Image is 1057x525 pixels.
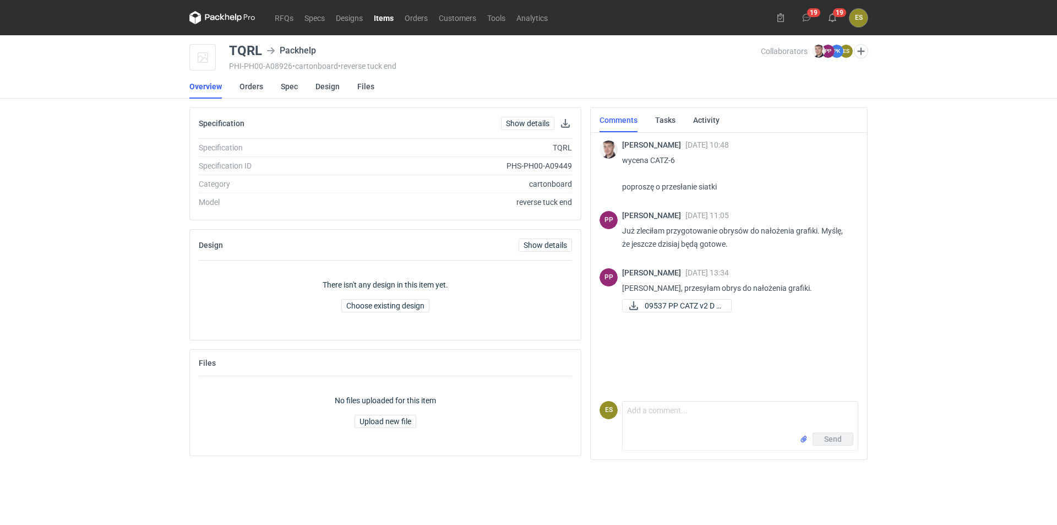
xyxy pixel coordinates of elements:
a: Show details [501,117,554,130]
img: Maciej Sikora [812,45,825,58]
div: Specification [199,142,348,153]
span: Send [824,435,842,443]
div: PHI-PH00-A08926 [229,62,761,71]
a: Orders [399,11,433,24]
span: [DATE] 11:05 [685,211,729,220]
span: [PERSON_NAME] [622,211,685,220]
a: Analytics [511,11,553,24]
div: Paulina Pander [600,268,618,286]
div: cartonboard [348,178,572,190]
a: Orders [239,74,263,99]
div: Elżbieta Sybilska [849,9,868,27]
button: Send [813,432,853,446]
h2: Design [199,241,223,250]
button: 19 [824,9,841,26]
a: Customers [433,11,482,24]
figcaption: PP [600,268,618,286]
button: Choose existing design [341,299,429,312]
figcaption: PK [830,45,843,58]
span: • cartonboard [292,62,338,71]
a: Show details [519,239,572,252]
a: Specs [299,11,330,24]
a: Overview [189,74,222,99]
a: RFQs [269,11,299,24]
div: Model [199,197,348,208]
p: Już zleciłam przygotowanie obrysów do nałożenia grafiki. Myślę, że jeszcze dzisiaj będą gotowe. [622,224,849,251]
span: [DATE] 10:48 [685,140,729,149]
div: Packhelp [266,44,316,57]
p: [PERSON_NAME], przesyłam obrys do nałożenia grafiki. [622,282,849,295]
div: 09537 PP CATZ v2 D siatka.pdf [622,299,732,312]
a: 09537 PP CATZ v2 D s... [622,299,732,312]
a: Spec [281,74,298,99]
a: Items [368,11,399,24]
a: Tasks [655,108,675,132]
div: Specification ID [199,160,348,171]
a: Files [357,74,374,99]
div: reverse tuck end [348,197,572,208]
a: Tools [482,11,511,24]
a: Designs [330,11,368,24]
a: Design [315,74,340,99]
button: Upload new file [355,415,416,428]
p: There isn't any design in this item yet. [323,279,448,290]
figcaption: ES [840,45,853,58]
div: Paulina Pander [600,211,618,229]
div: Elżbieta Sybilska [600,401,618,419]
div: TQRL [229,44,262,57]
button: ES [849,9,868,27]
div: PHS-PH00-A09449 [348,160,572,171]
span: Collaborators [761,47,808,56]
img: Maciej Sikora [600,140,618,159]
span: • reverse tuck end [338,62,396,71]
span: [PERSON_NAME] [622,140,685,149]
span: Choose existing design [346,302,424,310]
figcaption: ES [600,401,618,419]
h2: Files [199,359,216,367]
a: Activity [693,108,720,132]
svg: Packhelp Pro [189,11,255,24]
h2: Specification [199,119,244,128]
span: Upload new file [359,418,411,425]
div: Category [199,178,348,190]
p: wycena CATZ-6 poproszę o przesłanie siatki [622,154,849,193]
button: Download specification [559,117,572,130]
figcaption: PP [821,45,835,58]
button: 19 [798,9,815,26]
p: No files uploaded for this item [335,395,436,406]
a: Comments [600,108,638,132]
button: Edit collaborators [854,44,868,58]
figcaption: PP [600,211,618,229]
span: 09537 PP CATZ v2 D s... [645,300,722,312]
div: TQRL [348,142,572,153]
span: [PERSON_NAME] [622,268,685,277]
span: [DATE] 13:34 [685,268,729,277]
